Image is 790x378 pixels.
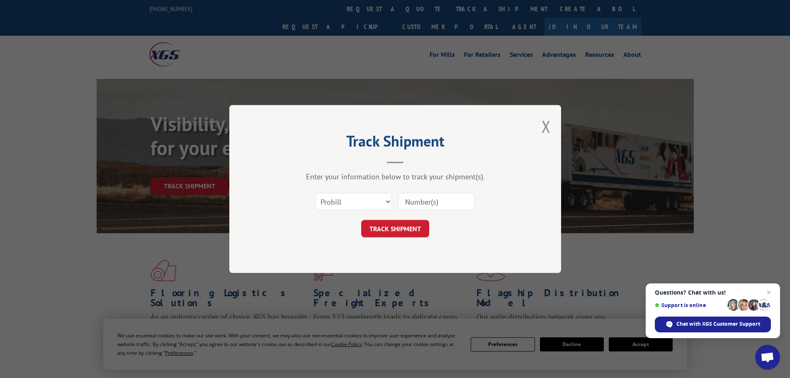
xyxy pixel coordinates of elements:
[361,220,429,237] button: TRACK SHIPMENT
[542,115,551,137] button: Close modal
[655,302,724,308] span: Support is online
[655,289,771,296] span: Questions? Chat with us!
[755,345,780,370] div: Open chat
[271,135,520,151] h2: Track Shipment
[398,193,474,210] input: Number(s)
[676,320,760,328] span: Chat with XGS Customer Support
[764,288,774,298] span: Close chat
[271,172,520,181] div: Enter your information below to track your shipment(s).
[655,317,771,332] div: Chat with XGS Customer Support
